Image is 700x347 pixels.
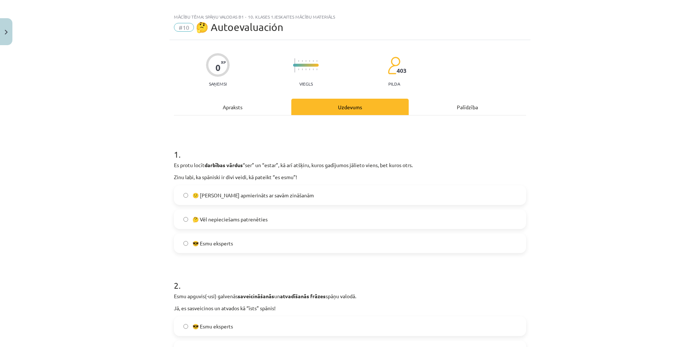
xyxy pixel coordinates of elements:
[183,241,188,246] input: 😎 Esmu eksperts
[302,60,303,62] img: icon-short-line-57e1e144782c952c97e751825c79c345078a6d821885a25fce030b3d8c18986b.svg
[388,56,400,75] img: students-c634bb4e5e11cddfef0936a35e636f08e4e9abd3cc4e673bd6f9a4125e45ecb1.svg
[205,162,243,168] b: darbības vārdus
[309,60,310,62] img: icon-short-line-57e1e144782c952c97e751825c79c345078a6d821885a25fce030b3d8c18986b.svg
[183,324,188,329] input: 😎 Esmu eksperts
[5,30,8,35] img: icon-close-lesson-0947bae3869378f0d4975bcd49f059093ad1ed9edebbc8119c70593378902aed.svg
[302,68,303,70] img: icon-short-line-57e1e144782c952c97e751825c79c345078a6d821885a25fce030b3d8c18986b.svg
[192,192,314,199] span: 😕 [PERSON_NAME] apmierināts ar savām zināšanām
[192,323,233,330] span: 😎 Esmu eksperts
[388,81,400,86] p: pilda
[291,99,409,115] div: Uzdevums
[316,68,317,70] img: icon-short-line-57e1e144782c952c97e751825c79c345078a6d821885a25fce030b3d8c18986b.svg
[215,63,221,73] div: 0
[310,293,326,299] b: frāzes
[280,293,309,299] b: atvadīšanās
[196,21,283,33] span: 🤔 Autoevaluación
[192,216,268,223] span: 🤔 Vēl nepieciešams patrenēties
[174,292,526,300] p: Esmu apguvis(-usi) galvenās un spāņu valodā.
[298,68,299,70] img: icon-short-line-57e1e144782c952c97e751825c79c345078a6d821885a25fce030b3d8c18986b.svg
[316,60,317,62] img: icon-short-line-57e1e144782c952c97e751825c79c345078a6d821885a25fce030b3d8c18986b.svg
[221,60,226,64] span: XP
[174,161,526,169] p: Es protu locīt “ser” un “estar”, kā arī atšķiru, kuros gadījumos jālieto viens, bet kuros otrs.
[298,60,299,62] img: icon-short-line-57e1e144782c952c97e751825c79c345078a6d821885a25fce030b3d8c18986b.svg
[183,193,188,198] input: 😕 [PERSON_NAME] apmierināts ar savām zināšanām
[174,23,194,32] span: #10
[174,304,526,312] p: Jā, es sasveicinos un atvados kā “īsts” spānis!
[299,81,313,86] p: Viegls
[174,14,526,19] div: Mācību tēma: Spāņu valodas b1 - 10. klases 1.ieskaites mācību materiāls
[174,137,526,159] h1: 1 .
[397,67,407,74] span: 403
[174,173,526,181] p: Zinu labi, ka spāniski ir divi veidi, kā pateikt “es esmu”!
[192,240,233,247] span: 😎 Esmu eksperts
[174,99,291,115] div: Apraksts
[409,99,526,115] div: Palīdzība
[313,68,314,70] img: icon-short-line-57e1e144782c952c97e751825c79c345078a6d821885a25fce030b3d8c18986b.svg
[238,293,274,299] b: saveicināšanās
[313,60,314,62] img: icon-short-line-57e1e144782c952c97e751825c79c345078a6d821885a25fce030b3d8c18986b.svg
[183,217,188,222] input: 🤔 Vēl nepieciešams patrenēties
[309,68,310,70] img: icon-short-line-57e1e144782c952c97e751825c79c345078a6d821885a25fce030b3d8c18986b.svg
[206,81,230,86] p: Saņemsi
[174,268,526,290] h1: 2 .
